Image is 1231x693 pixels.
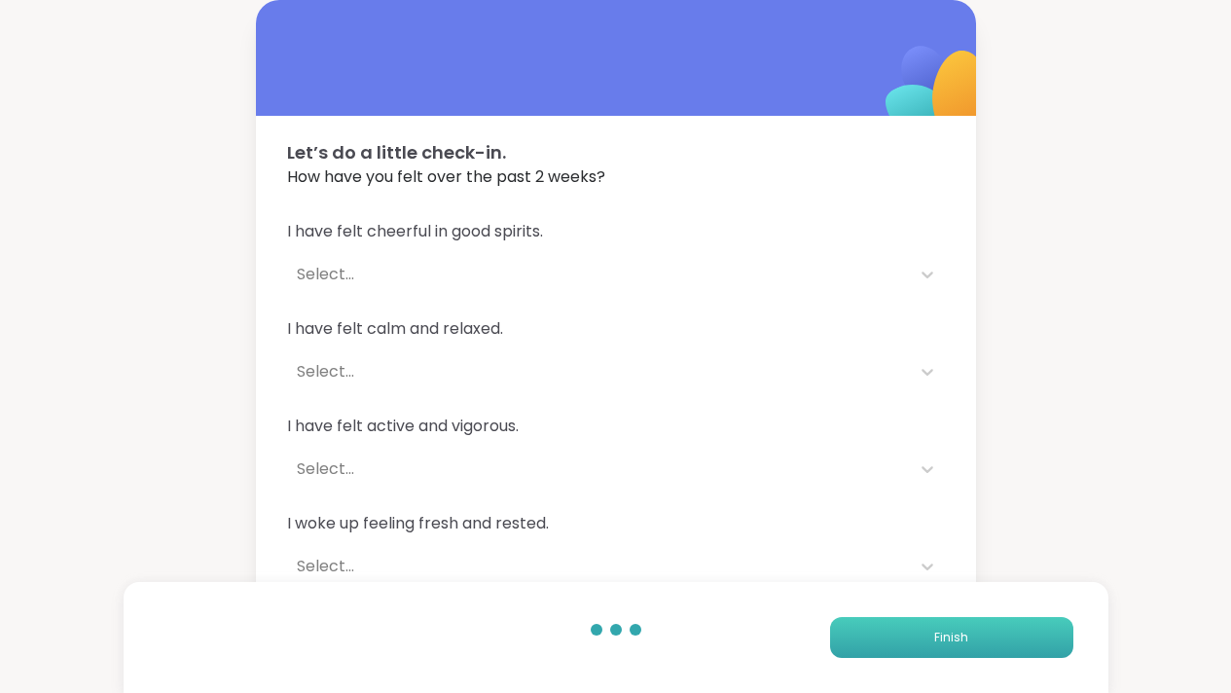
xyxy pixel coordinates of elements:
span: I woke up feeling fresh and rested. [287,512,945,535]
div: Select... [297,555,900,578]
div: Select... [297,457,900,481]
span: How have you felt over the past 2 weeks? [287,165,945,189]
span: I have felt cheerful in good spirits. [287,220,945,243]
span: Finish [934,629,968,646]
span: Let’s do a little check-in. [287,139,945,165]
span: I have felt calm and relaxed. [287,317,945,341]
button: Finish [830,617,1073,658]
div: Select... [297,263,900,286]
span: I have felt active and vigorous. [287,415,945,438]
div: Select... [297,360,900,383]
